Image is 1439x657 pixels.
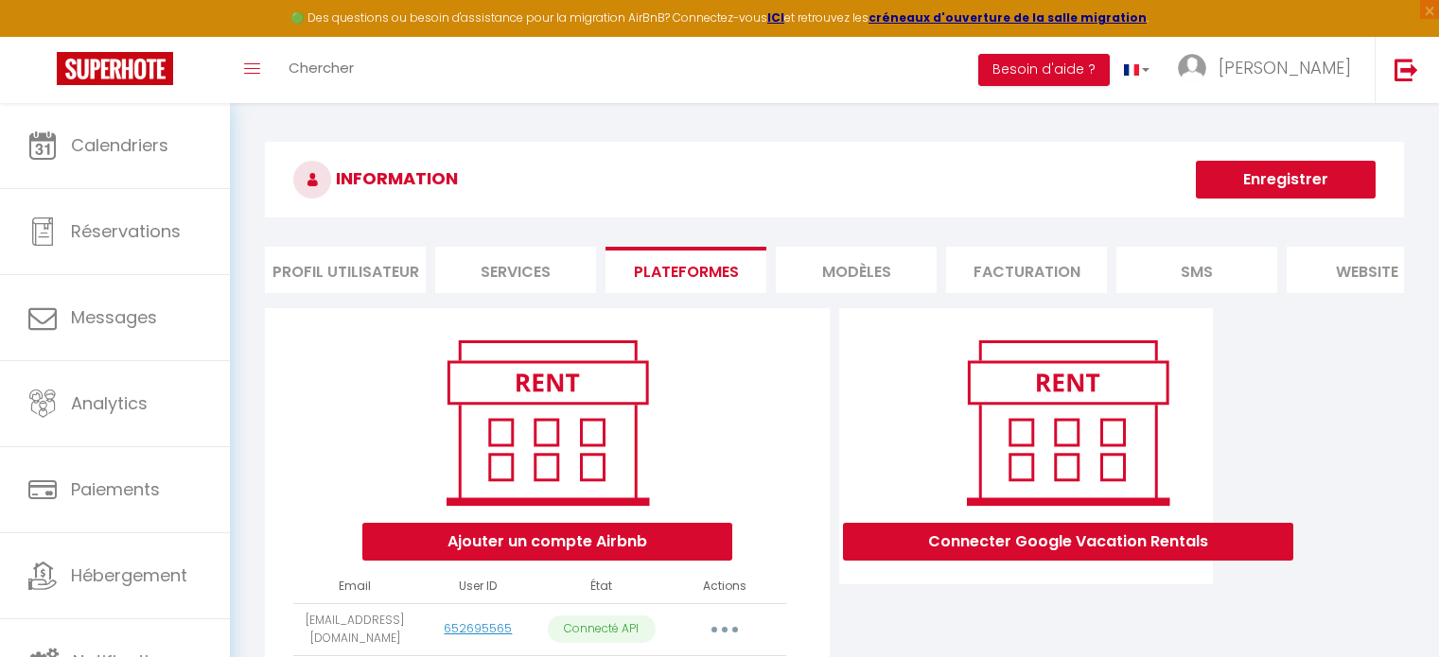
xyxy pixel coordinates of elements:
[265,142,1404,217] h3: INFORMATION
[427,332,668,513] img: rent.png
[71,563,187,587] span: Hébergement
[274,37,368,103] a: Chercher
[293,603,416,655] td: [EMAIL_ADDRESS][DOMAIN_NAME]
[71,391,148,415] span: Analytics
[71,219,181,243] span: Réservations
[293,570,416,603] th: Email
[57,52,173,85] img: Super Booking
[435,247,596,293] li: Services
[843,523,1293,561] button: Connecter Google Vacation Rentals
[362,523,732,561] button: Ajouter un compte Airbnb
[71,305,157,329] span: Messages
[776,247,937,293] li: MODÈLES
[71,133,168,157] span: Calendriers
[869,9,1147,26] a: créneaux d'ouverture de la salle migration
[71,477,160,501] span: Paiements
[1178,54,1206,82] img: ...
[1395,58,1418,81] img: logout
[1196,161,1376,199] button: Enregistrer
[946,247,1107,293] li: Facturation
[663,570,786,603] th: Actions
[605,247,766,293] li: Plateformes
[1219,56,1351,79] span: [PERSON_NAME]
[947,332,1188,513] img: rent.png
[548,615,656,643] p: Connecté API
[416,570,539,603] th: User ID
[1164,37,1375,103] a: ... [PERSON_NAME]
[767,9,784,26] a: ICI
[1116,247,1277,293] li: SMS
[540,570,663,603] th: État
[265,247,426,293] li: Profil Utilisateur
[444,620,512,636] a: 652695565
[289,58,354,78] span: Chercher
[978,54,1110,86] button: Besoin d'aide ?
